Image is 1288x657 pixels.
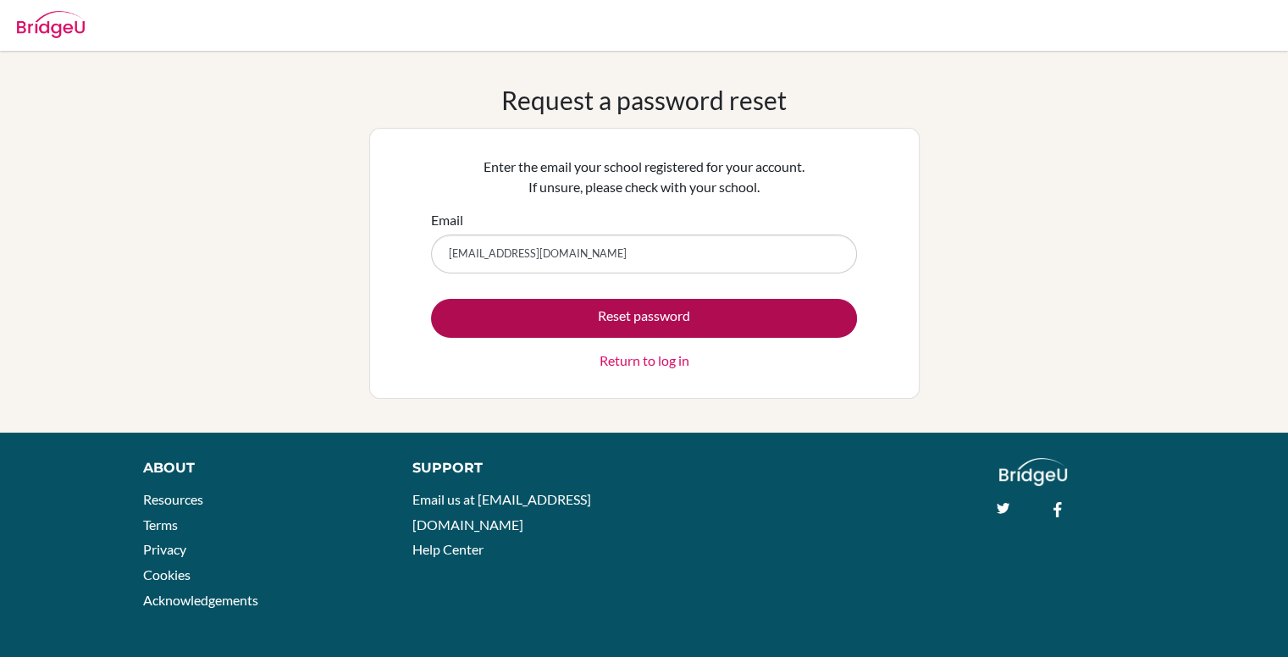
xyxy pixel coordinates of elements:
a: Return to log in [600,351,689,371]
a: Resources [143,491,203,507]
a: Help Center [412,541,484,557]
a: Terms [143,516,178,533]
a: Cookies [143,566,191,582]
img: logo_white@2x-f4f0deed5e89b7ecb1c2cc34c3e3d731f90f0f143d5ea2071677605dd97b5244.png [999,458,1068,486]
p: Enter the email your school registered for your account. If unsure, please check with your school. [431,157,857,197]
h1: Request a password reset [501,85,787,115]
div: Support [412,458,626,478]
a: Email us at [EMAIL_ADDRESS][DOMAIN_NAME] [412,491,591,533]
div: About [143,458,374,478]
a: Privacy [143,541,186,557]
label: Email [431,210,463,230]
img: Bridge-U [17,11,85,38]
button: Reset password [431,299,857,338]
a: Acknowledgements [143,592,258,608]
